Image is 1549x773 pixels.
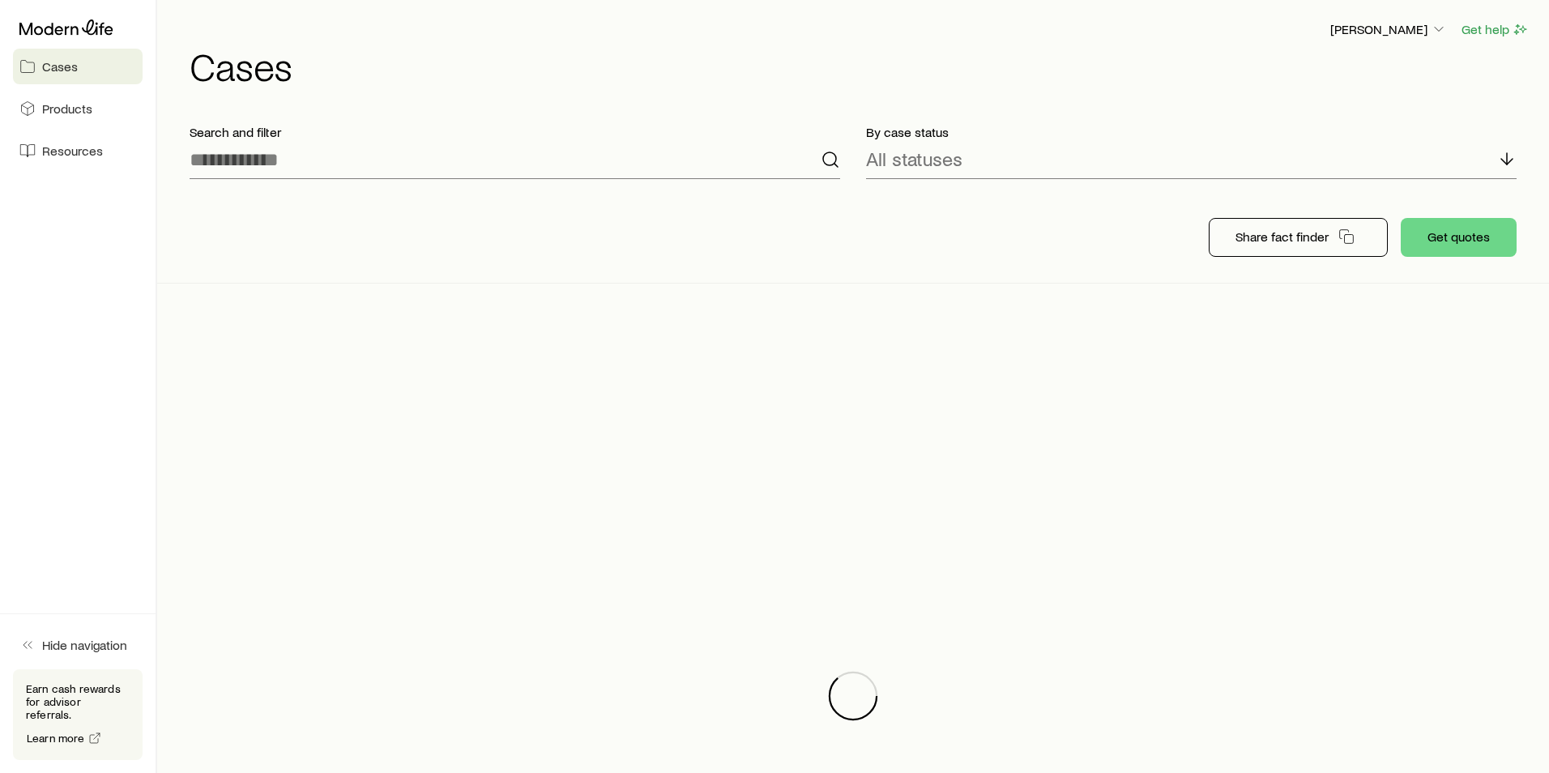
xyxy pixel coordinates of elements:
[866,124,1517,140] p: By case status
[13,49,143,84] a: Cases
[13,91,143,126] a: Products
[1209,218,1388,257] button: Share fact finder
[190,46,1530,85] h1: Cases
[42,58,78,75] span: Cases
[1330,21,1447,37] p: [PERSON_NAME]
[866,147,962,170] p: All statuses
[27,732,85,744] span: Learn more
[1401,218,1517,257] button: Get quotes
[1235,228,1329,245] p: Share fact finder
[190,124,840,140] p: Search and filter
[1461,20,1530,39] button: Get help
[13,669,143,760] div: Earn cash rewards for advisor referrals.Learn more
[42,637,127,653] span: Hide navigation
[13,133,143,169] a: Resources
[13,627,143,663] button: Hide navigation
[42,143,103,159] span: Resources
[42,100,92,117] span: Products
[1329,20,1448,40] button: [PERSON_NAME]
[26,682,130,721] p: Earn cash rewards for advisor referrals.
